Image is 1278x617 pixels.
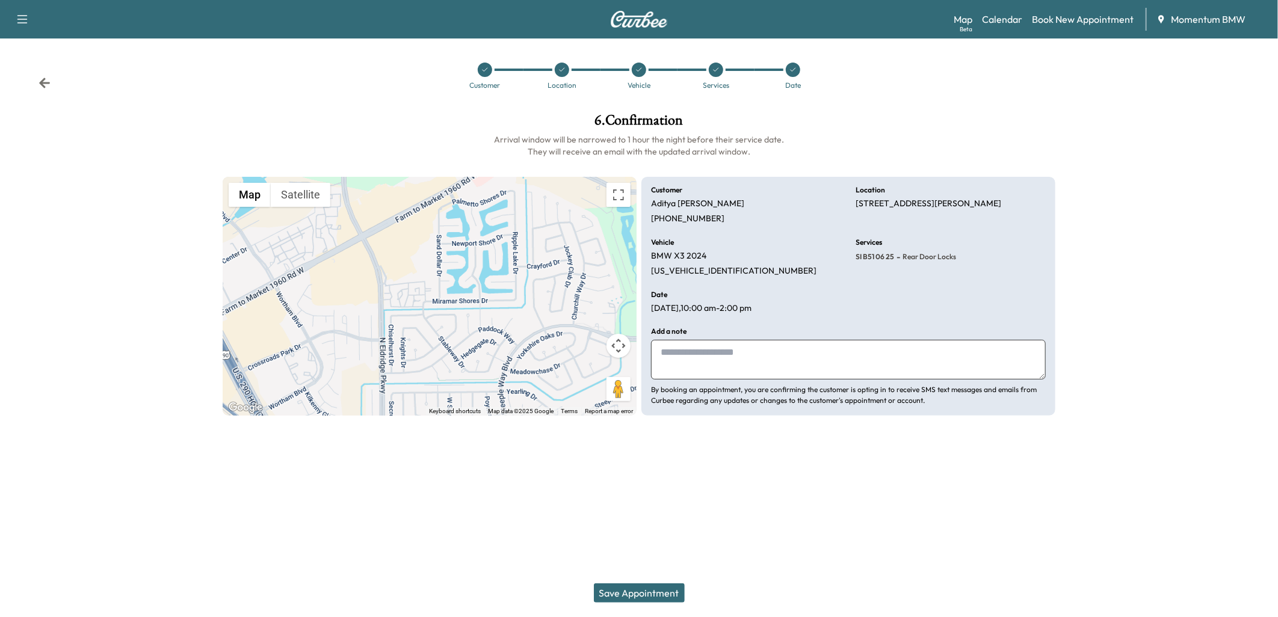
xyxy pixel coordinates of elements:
[856,186,885,194] h6: Location
[488,408,554,414] span: Map data ©2025 Google
[628,82,650,89] div: Vehicle
[894,251,900,263] span: -
[785,82,801,89] div: Date
[960,25,972,34] div: Beta
[954,12,972,26] a: MapBeta
[651,291,667,298] h6: Date
[651,384,1046,406] p: By booking an appointment, you are confirming the customer is opting in to receive SMS text messa...
[651,251,706,262] p: BMW X3 2024
[223,113,1055,134] h1: 6 . Confirmation
[548,82,576,89] div: Location
[651,328,687,335] h6: Add a note
[651,198,744,209] p: Aditya [PERSON_NAME]
[651,266,816,277] p: [US_VEHICLE_IDENTIFICATION_NUMBER]
[429,407,481,416] button: Keyboard shortcuts
[39,77,51,89] div: Back
[703,82,729,89] div: Services
[651,303,752,314] p: [DATE] , 10:00 am - 2:00 pm
[223,134,1055,158] h6: Arrival window will be narrowed to 1 hour the night before their service date. They will receive ...
[856,252,894,262] span: SI B51 06 25
[610,11,668,28] img: Curbee Logo
[607,377,631,401] button: Drag Pegman onto the map to open Street View
[607,334,631,358] button: Map camera controls
[900,252,956,262] span: Rear Door Locks
[594,583,685,603] button: Save Appointment
[856,198,1001,209] p: [STREET_ADDRESS][PERSON_NAME]
[229,183,271,207] button: Show street map
[651,239,674,246] h6: Vehicle
[651,186,682,194] h6: Customer
[607,183,631,207] button: Toggle fullscreen view
[651,213,724,224] p: [PHONE_NUMBER]
[1032,12,1134,26] a: Book New Appointment
[271,183,330,207] button: Show satellite imagery
[585,408,633,414] a: Report a map error
[226,400,265,416] img: Google
[982,12,1022,26] a: Calendar
[856,239,882,246] h6: Services
[470,82,501,89] div: Customer
[1171,12,1246,26] span: Momentum BMW
[561,408,578,414] a: Terms (opens in new tab)
[226,400,265,416] a: Open this area in Google Maps (opens a new window)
